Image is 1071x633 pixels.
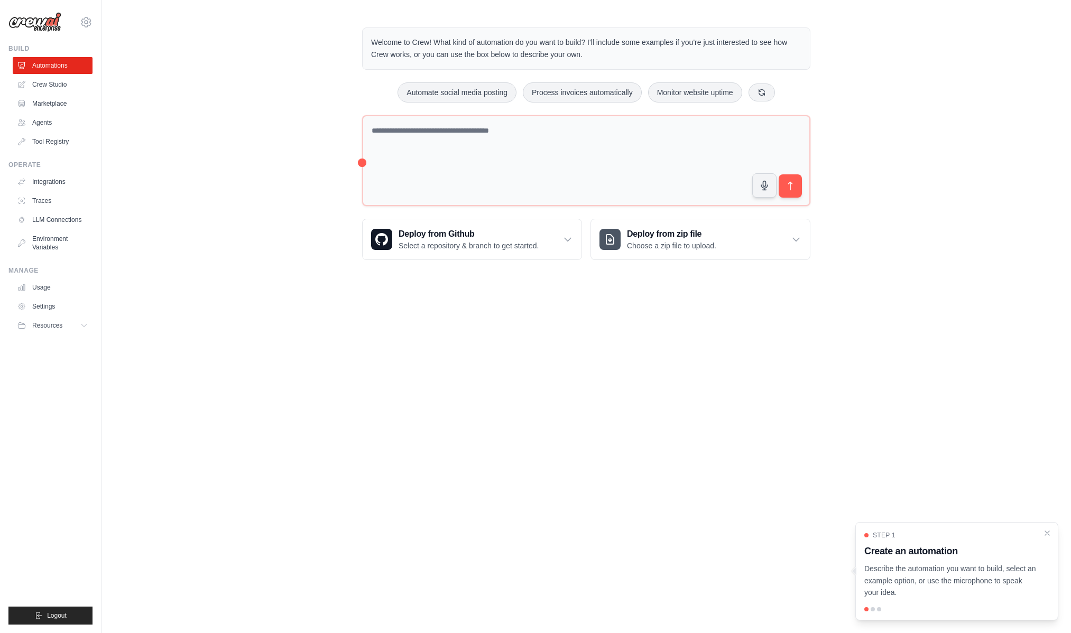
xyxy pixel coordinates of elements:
[399,240,539,251] p: Select a repository & branch to get started.
[13,114,93,131] a: Agents
[8,161,93,169] div: Operate
[13,76,93,93] a: Crew Studio
[399,228,539,240] h3: Deploy from Github
[627,240,716,251] p: Choose a zip file to upload.
[8,266,93,275] div: Manage
[13,230,93,256] a: Environment Variables
[13,279,93,296] a: Usage
[13,95,93,112] a: Marketplace
[13,133,93,150] a: Tool Registry
[13,192,93,209] a: Traces
[8,12,61,32] img: Logo
[864,563,1037,599] p: Describe the automation you want to build, select an example option, or use the microphone to spe...
[13,173,93,190] a: Integrations
[47,611,67,620] span: Logout
[13,317,93,334] button: Resources
[864,544,1037,558] h3: Create an automation
[627,228,716,240] h3: Deploy from zip file
[13,298,93,315] a: Settings
[32,321,62,330] span: Resources
[648,82,742,103] button: Monitor website uptime
[13,57,93,74] a: Automations
[8,44,93,53] div: Build
[873,531,895,539] span: Step 1
[13,211,93,228] a: LLM Connections
[371,36,801,61] p: Welcome to Crew! What kind of automation do you want to build? I'll include some examples if you'...
[1043,529,1051,537] button: Close walkthrough
[398,82,516,103] button: Automate social media posting
[8,607,93,625] button: Logout
[523,82,642,103] button: Process invoices automatically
